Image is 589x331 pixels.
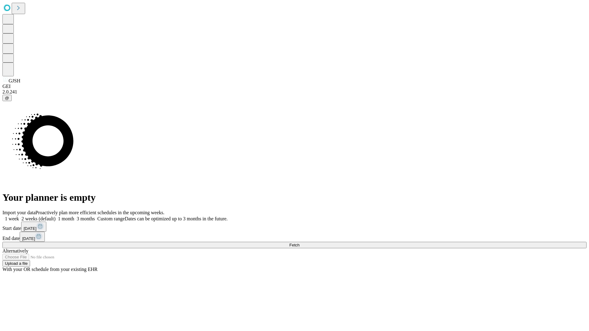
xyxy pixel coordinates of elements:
button: @ [2,95,12,101]
h1: Your planner is empty [2,192,587,203]
div: End date [2,232,587,242]
button: [DATE] [21,222,46,232]
div: 2.0.241 [2,89,587,95]
span: Fetch [289,243,299,247]
span: Import your data [2,210,36,215]
span: Custom range [97,216,125,221]
span: Proactively plan more efficient schedules in the upcoming weeks. [36,210,164,215]
span: GJSH [9,78,20,83]
span: 1 month [58,216,74,221]
span: Dates can be optimized up to 3 months in the future. [125,216,228,221]
span: 2 weeks (default) [21,216,56,221]
span: @ [5,96,9,100]
span: With your OR schedule from your existing EHR [2,267,98,272]
button: Fetch [2,242,587,248]
button: [DATE] [20,232,45,242]
span: [DATE] [22,236,35,241]
div: Start date [2,222,587,232]
span: Alternatively [2,248,28,253]
span: 1 week [5,216,19,221]
span: [DATE] [24,226,37,231]
div: GEI [2,84,587,89]
span: 3 months [77,216,95,221]
button: Upload a file [2,260,30,267]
